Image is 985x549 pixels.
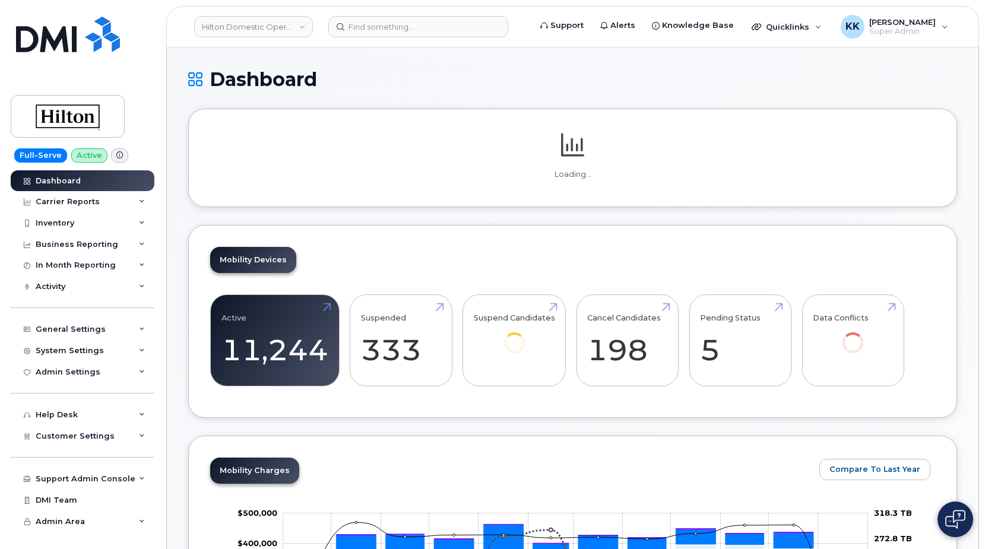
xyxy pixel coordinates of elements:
[874,508,912,518] tspan: 318.3 TB
[361,302,441,380] a: Suspended 333
[210,247,296,273] a: Mobility Devices
[188,69,957,90] h1: Dashboard
[210,458,299,484] a: Mobility Charges
[237,508,277,518] g: $0
[221,302,328,380] a: Active 11,244
[829,464,920,475] span: Compare To Last Year
[945,510,965,529] img: Open chat
[210,169,935,180] p: Loading...
[587,302,667,380] a: Cancel Candidates 198
[474,302,555,370] a: Suspend Candidates
[819,459,930,480] button: Compare To Last Year
[874,534,912,544] tspan: 272.8 TB
[237,538,277,548] tspan: $400,000
[237,508,277,518] tspan: $500,000
[237,538,277,548] g: $0
[700,302,780,380] a: Pending Status 5
[813,302,893,370] a: Data Conflicts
